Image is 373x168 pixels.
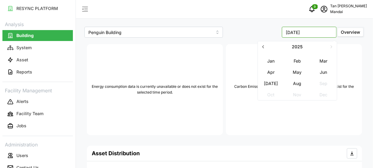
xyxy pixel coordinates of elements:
[2,2,73,15] a: RESYNC PLATFORM
[16,33,34,39] p: Building
[16,69,32,75] p: Reports
[231,84,357,95] p: Carbon Emission data is currently unavailable or does not exist for the selected time period.
[318,3,330,15] button: schedule
[2,54,73,66] a: Asset
[2,96,73,107] button: Alerts
[2,19,73,28] p: Analysis
[284,67,310,78] button: May
[2,66,73,78] a: Reports
[269,41,326,52] button: 2025
[2,67,73,77] button: Reports
[2,140,73,149] p: Administration
[284,78,310,89] button: Aug
[284,89,310,100] button: Nov
[92,84,218,95] p: Energy consumption data is currently unavailable or does not exist for the selected time period.
[311,56,337,67] button: Mar
[306,3,318,15] button: notifications
[282,27,337,38] input: Select Month
[16,98,29,105] p: Alerts
[2,3,73,14] button: RESYNC PLATFORM
[314,5,316,9] span: 0
[341,29,360,35] span: Overview
[2,108,73,119] button: Facility Team
[311,89,337,100] button: Dec
[258,56,284,67] button: Jan
[92,149,140,157] h4: Asset Distribution
[16,111,43,117] p: Facility Team
[2,96,73,108] a: Alerts
[2,54,73,65] button: Asset
[16,153,28,159] p: Users
[2,42,73,53] button: System
[2,149,73,162] a: Users
[2,150,73,161] button: Users
[16,45,32,51] p: System
[2,120,73,132] a: Jobs
[258,67,284,78] button: Apr
[2,29,73,42] a: Building
[2,86,73,94] p: Facility Management
[16,123,26,129] p: Jobs
[258,78,284,89] button: [DATE]
[311,78,337,89] button: Sep
[258,89,284,100] button: Oct
[330,9,367,15] p: Mandai
[16,5,58,12] p: RESYNC PLATFORM
[2,108,73,120] a: Facility Team
[311,67,337,78] button: Jun
[16,57,28,63] p: Asset
[330,3,367,9] p: Tan [PERSON_NAME]
[2,121,73,132] button: Jobs
[2,30,73,41] button: Building
[2,42,73,54] a: System
[258,41,337,101] div: Select Month
[284,56,310,67] button: Feb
